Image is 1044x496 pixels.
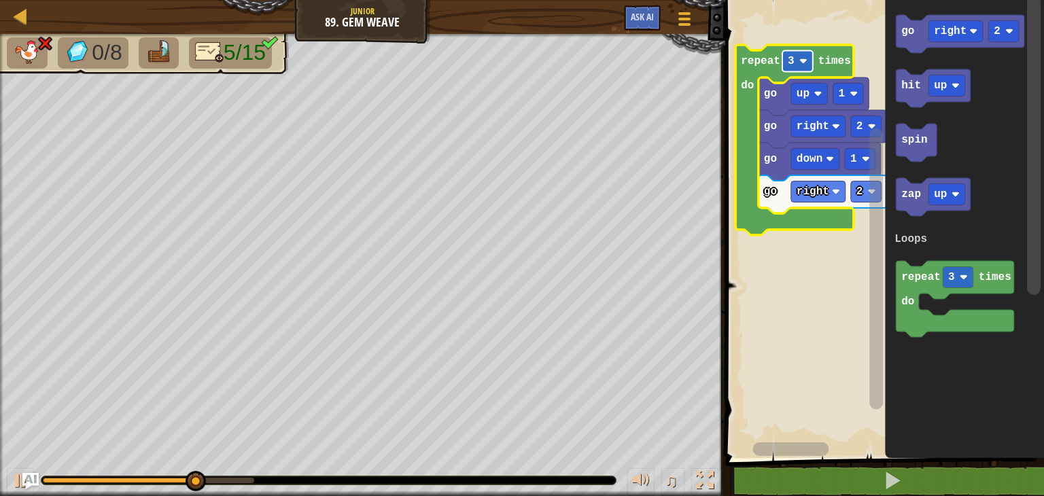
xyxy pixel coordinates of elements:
[994,25,1000,37] text: 2
[797,88,810,100] text: up
[797,153,822,165] text: down
[901,188,921,200] text: zap
[92,40,122,65] span: 0/8
[661,468,684,496] button: ♫
[7,37,48,69] li: Your hero must survive.
[979,271,1011,283] text: times
[664,470,678,491] span: ♫
[818,55,851,67] text: times
[788,55,795,67] text: 3
[797,185,829,198] text: right
[764,185,777,198] text: go
[856,185,863,198] text: 2
[934,79,947,92] text: up
[627,468,655,496] button: Adjust volume
[624,5,661,31] button: Ask AI
[948,271,955,283] text: 3
[764,88,777,100] text: go
[797,120,829,132] text: right
[139,37,179,69] li: Go to the raft.
[58,37,128,69] li: Collect the gems.
[741,55,780,67] text: repeat
[7,468,34,496] button: Ctrl + P: Play
[901,79,921,92] text: hit
[631,10,654,23] span: Ask AI
[691,468,718,496] button: Toggle fullscreen
[764,153,777,165] text: go
[856,120,863,132] text: 2
[901,134,927,146] text: spin
[894,233,927,245] text: Loops
[934,188,947,200] text: up
[667,5,701,37] button: Show game menu
[764,120,777,132] text: go
[838,88,845,100] text: 1
[901,271,941,283] text: repeat
[934,25,967,37] text: right
[22,473,39,489] button: Ask AI
[224,40,266,65] span: 5/15
[901,296,914,308] text: do
[850,153,857,165] text: 1
[189,37,272,69] li: Only 11 lines of code
[741,79,754,92] text: do
[901,25,914,37] text: go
